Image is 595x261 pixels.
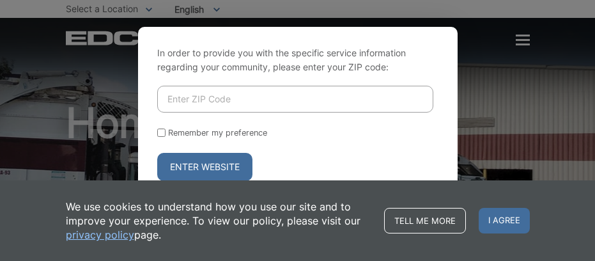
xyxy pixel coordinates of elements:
[384,208,466,233] a: Tell me more
[66,228,134,242] a: privacy policy
[157,153,252,181] button: Enter Website
[66,200,371,242] p: We use cookies to understand how you use our site and to improve your experience. To view our pol...
[479,208,530,233] span: I agree
[157,46,438,74] p: In order to provide you with the specific service information regarding your community, please en...
[168,128,267,138] label: Remember my preference
[157,86,433,113] input: Enter ZIP Code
